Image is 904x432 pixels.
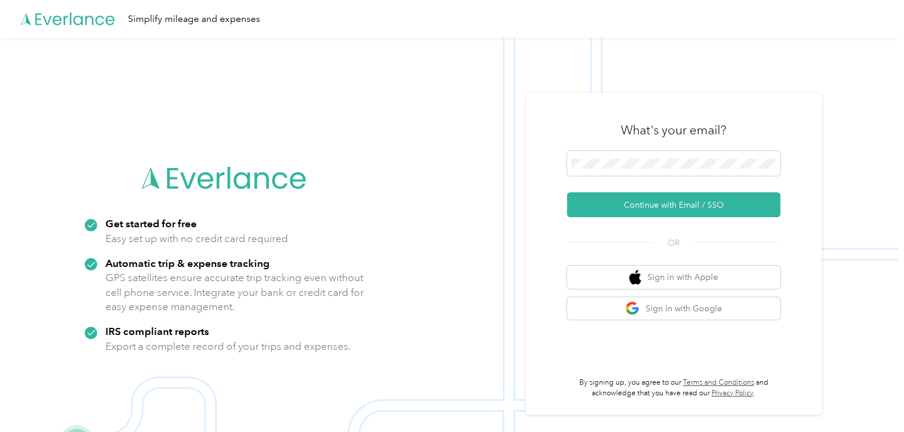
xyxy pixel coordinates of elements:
[629,270,641,285] img: apple logo
[567,378,780,398] p: By signing up, you agree to our and acknowledge that you have read our .
[683,378,754,387] a: Terms and Conditions
[567,266,780,289] button: apple logoSign in with Apple
[105,257,270,269] strong: Automatic trip & expense tracking
[621,122,726,138] h3: What's your email?
[128,12,260,27] div: Simplify mileage and expenses
[653,237,694,249] span: OR
[711,389,754,398] a: Privacy Policy
[105,325,209,337] strong: IRS compliant reports
[105,270,364,314] p: GPS satellites ensure accurate trip tracking even without cell phone service. Integrate your bank...
[105,231,288,246] p: Easy set up with no credit card required
[567,297,780,320] button: google logoSign in with Google
[625,301,640,316] img: google logo
[105,217,197,230] strong: Get started for free
[567,192,780,217] button: Continue with Email / SSO
[105,339,351,354] p: Export a complete record of your trips and expenses.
